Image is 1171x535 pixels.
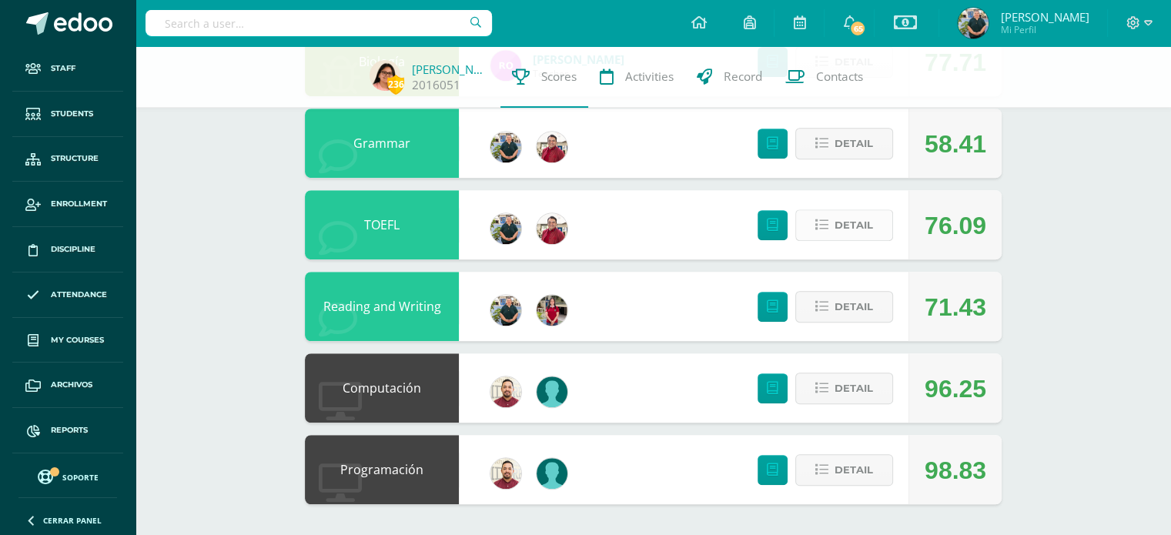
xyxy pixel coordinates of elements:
[500,46,588,108] a: Scores
[835,374,873,403] span: Detail
[412,77,460,93] a: 2016051
[353,135,410,152] a: Grammar
[12,227,123,273] a: Discipline
[541,69,577,85] span: Scores
[925,436,986,505] div: 98.83
[12,182,123,227] a: Enrollment
[12,137,123,182] a: Structure
[305,190,459,259] div: TOEFL
[323,298,441,315] a: Reading and Writing
[51,424,88,436] span: Reports
[364,216,400,233] a: TOEFL
[340,461,423,478] a: Programación
[537,132,567,162] img: 4433c8ec4d0dcbe293dd19cfa8535420.png
[588,46,685,108] a: Activities
[12,318,123,363] a: My courses
[305,109,459,178] div: Grammar
[51,334,104,346] span: My courses
[370,60,400,91] img: 85da2c7de53b6dc5a40f3c6f304e3276.png
[305,272,459,341] div: Reading and Writing
[537,213,567,244] img: 4433c8ec4d0dcbe293dd19cfa8535420.png
[51,108,93,120] span: Students
[146,10,492,36] input: Search a user…
[51,152,99,165] span: Structure
[18,466,117,487] a: Soporte
[958,8,989,38] img: 4447a754f8b82caf5a355abd86508926.png
[795,128,893,159] button: Detail
[43,515,102,526] span: Cerrar panel
[490,295,521,326] img: d3b263647c2d686994e508e2c9b90e59.png
[537,376,567,407] img: 9f417f221a50e53a74bb908f05c7e53d.png
[835,293,873,321] span: Detail
[835,456,873,484] span: Detail
[537,295,567,326] img: ea60e6a584bd98fae00485d881ebfd6b.png
[925,354,986,423] div: 96.25
[816,69,863,85] span: Contacts
[490,213,521,244] img: d3b263647c2d686994e508e2c9b90e59.png
[1000,23,1089,36] span: Mi Perfil
[490,376,521,407] img: e5b019aa7f8ef8ca40c9d9cad2d12463.png
[305,435,459,504] div: Programación
[490,458,521,489] img: e5b019aa7f8ef8ca40c9d9cad2d12463.png
[490,132,521,162] img: d3b263647c2d686994e508e2c9b90e59.png
[12,92,123,137] a: Students
[51,289,107,301] span: Attendance
[795,454,893,486] button: Detail
[835,211,873,239] span: Detail
[685,46,774,108] a: Record
[774,46,875,108] a: Contacts
[51,62,75,75] span: Staff
[724,69,762,85] span: Record
[51,198,107,210] span: Enrollment
[51,243,95,256] span: Discipline
[305,353,459,423] div: Computación
[795,209,893,241] button: Detail
[12,46,123,92] a: Staff
[795,373,893,404] button: Detail
[387,75,404,94] span: 236
[12,363,123,408] a: Archivos
[62,472,99,483] span: Soporte
[51,379,92,391] span: Archivos
[1000,9,1089,25] span: [PERSON_NAME]
[849,20,866,37] span: 65
[625,69,674,85] span: Activities
[925,273,986,342] div: 71.43
[925,191,986,260] div: 76.09
[12,273,123,318] a: Attendance
[412,62,489,77] a: [PERSON_NAME]
[12,408,123,453] a: Reports
[795,291,893,323] button: Detail
[537,458,567,489] img: 9f417f221a50e53a74bb908f05c7e53d.png
[925,109,986,179] div: 58.41
[343,380,421,396] a: Computación
[835,129,873,158] span: Detail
